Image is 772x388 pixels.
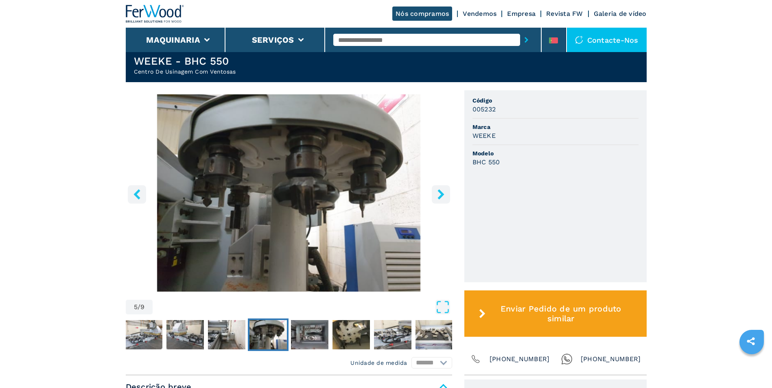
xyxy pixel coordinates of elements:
img: f90195a4ed4c78e6604ec76b6ac67058 [208,320,245,349]
div: Contacte-nos [567,28,647,52]
h1: WEEKE - BHC 550 [134,54,236,68]
a: Galeria de vídeo [594,10,647,17]
button: Go to Slide 7 [331,318,372,351]
button: Open Fullscreen [155,300,450,314]
span: / [138,304,140,310]
a: sharethis [741,331,761,351]
img: Centro De Usinagem Com Ventosas WEEKE BHC 550 [126,94,452,292]
button: Go to Slide 5 [248,318,289,351]
button: Serviços [252,35,294,45]
h3: WEEKE [472,131,496,140]
img: Contacte-nos [575,36,583,44]
button: Go to Slide 8 [372,318,413,351]
span: Código [472,96,639,105]
button: Go to Slide 9 [414,318,455,351]
h3: 005232 [472,105,496,114]
span: Enviar Pedido de um produto similar [489,304,633,323]
span: [PHONE_NUMBER] [581,353,641,365]
em: Unidade de medida [350,359,407,367]
img: Whatsapp [561,353,573,365]
button: Maquinaria [146,35,200,45]
span: 5 [134,304,138,310]
a: Revista FW [546,10,583,17]
a: Empresa [507,10,536,17]
img: Phone [470,353,481,365]
img: 9996338f2e66f51944861672b28101c8 [291,320,328,349]
img: 896a3ba1d13be5651f343b7d7835a916 [125,320,162,349]
img: Ferwood [126,5,184,23]
button: left-button [128,185,146,203]
button: right-button [432,185,450,203]
span: Marca [472,123,639,131]
img: 1adaa23506af65cd94c3578420658903 [332,320,370,349]
span: [PHONE_NUMBER] [490,353,550,365]
nav: Thumbnail Navigation [123,318,450,351]
button: Go to Slide 6 [289,318,330,351]
button: Go to Slide 4 [206,318,247,351]
div: Go to Slide 5 [126,94,452,292]
img: 0d7c33786119e12a9f7e03dd7d351b97 [166,320,204,349]
button: Go to Slide 2 [123,318,164,351]
img: a3f7ca1952ee9f71f215d43c1848ff2e [249,320,287,349]
a: Nós compramos [392,7,452,21]
span: 9 [140,304,144,310]
img: 03cc606e732ff49569d1684ba2cb06e3 [374,320,411,349]
a: Vendemos [463,10,496,17]
button: Go to Slide 3 [165,318,206,351]
img: be20b4a2cbc62df2a871b57b7786235b [416,320,453,349]
iframe: Chat [737,351,766,382]
h3: BHC 550 [472,157,500,167]
button: submit-button [520,31,533,49]
h2: Centro De Usinagem Com Ventosas [134,68,236,76]
span: Modelo [472,149,639,157]
button: Enviar Pedido de um produto similar [464,290,647,337]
